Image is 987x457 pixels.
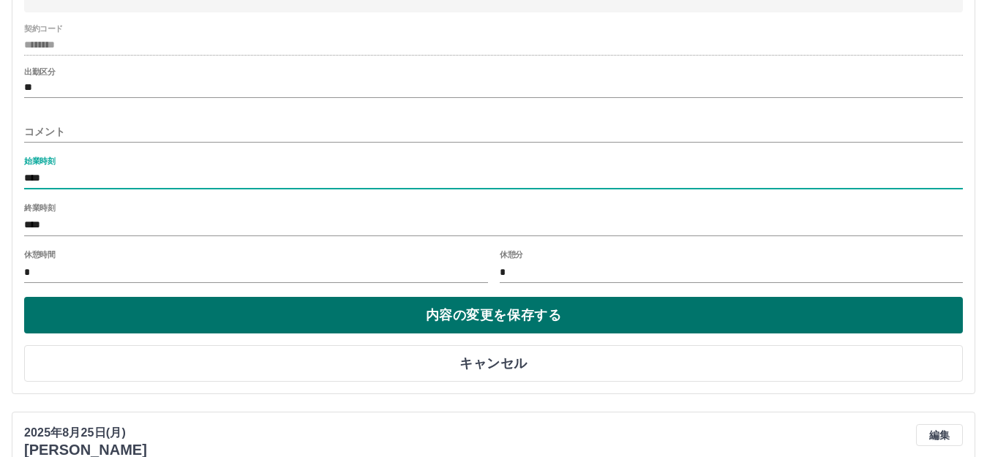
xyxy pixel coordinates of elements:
label: 出勤区分 [24,66,55,77]
button: 編集 [916,424,963,446]
label: 契約コード [24,23,63,34]
label: 始業時刻 [24,155,55,166]
p: 2025年8月25日(月) [24,424,147,442]
label: 終業時刻 [24,202,55,213]
button: 内容の変更を保存する [24,297,963,333]
label: 休憩時間 [24,249,55,260]
button: キャンセル [24,345,963,382]
label: 休憩分 [500,249,523,260]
